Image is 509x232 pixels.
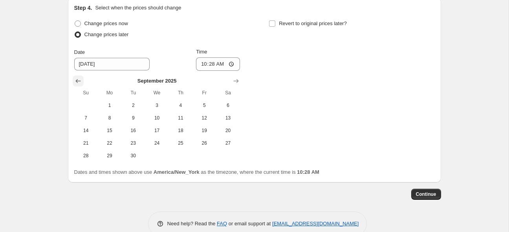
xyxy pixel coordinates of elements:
span: 19 [196,127,213,134]
span: Change prices later [84,31,129,37]
button: Saturday September 27 2025 [216,137,240,149]
button: Monday September 1 2025 [98,99,121,112]
span: Change prices now [84,20,128,26]
button: Sunday September 21 2025 [74,137,98,149]
button: Saturday September 13 2025 [216,112,240,124]
span: Date [74,49,85,55]
span: We [148,90,165,96]
span: 10 [148,115,165,121]
button: Show previous month, August 2025 [73,75,84,87]
button: Tuesday September 2 2025 [121,99,145,112]
span: 29 [101,153,118,159]
span: Continue [416,191,436,197]
button: Thursday September 11 2025 [169,112,192,124]
button: Wednesday September 3 2025 [145,99,168,112]
span: 22 [101,140,118,146]
span: 3 [148,102,165,109]
button: Tuesday September 9 2025 [121,112,145,124]
span: 8 [101,115,118,121]
a: FAQ [217,221,227,226]
span: 9 [125,115,142,121]
span: 21 [77,140,95,146]
span: Mo [101,90,118,96]
th: Saturday [216,87,240,99]
h2: Step 4. [74,4,92,12]
span: Tu [125,90,142,96]
span: 30 [125,153,142,159]
button: Saturday September 20 2025 [216,124,240,137]
button: Thursday September 4 2025 [169,99,192,112]
span: 5 [196,102,213,109]
span: 28 [77,153,95,159]
span: 25 [172,140,189,146]
button: Tuesday September 30 2025 [121,149,145,162]
span: 13 [219,115,236,121]
input: 8/21/2025 [74,58,150,70]
span: 14 [77,127,95,134]
span: Fr [196,90,213,96]
span: 18 [172,127,189,134]
span: 15 [101,127,118,134]
span: 2 [125,102,142,109]
button: Tuesday September 16 2025 [121,124,145,137]
th: Tuesday [121,87,145,99]
span: 7 [77,115,95,121]
th: Thursday [169,87,192,99]
button: Tuesday September 23 2025 [121,137,145,149]
span: Th [172,90,189,96]
button: Friday September 12 2025 [192,112,216,124]
th: Wednesday [145,87,168,99]
button: Monday September 8 2025 [98,112,121,124]
span: 26 [196,140,213,146]
span: 1 [101,102,118,109]
button: Monday September 29 2025 [98,149,121,162]
span: Dates and times shown above use as the timezone, where the current time is [74,169,319,175]
span: 20 [219,127,236,134]
span: Su [77,90,95,96]
button: Saturday September 6 2025 [216,99,240,112]
span: Sa [219,90,236,96]
button: Thursday September 25 2025 [169,137,192,149]
span: Need help? Read the [167,221,217,226]
span: 11 [172,115,189,121]
button: Monday September 15 2025 [98,124,121,137]
span: 23 [125,140,142,146]
span: 4 [172,102,189,109]
input: 12:00 [196,57,240,71]
button: Monday September 22 2025 [98,137,121,149]
p: Select when the prices should change [95,4,181,12]
span: 17 [148,127,165,134]
button: Sunday September 28 2025 [74,149,98,162]
th: Sunday [74,87,98,99]
span: 27 [219,140,236,146]
span: 6 [219,102,236,109]
b: America/New_York [154,169,200,175]
button: Wednesday September 24 2025 [145,137,168,149]
button: Continue [411,189,441,200]
button: Friday September 5 2025 [192,99,216,112]
button: Show next month, October 2025 [231,75,242,87]
button: Sunday September 7 2025 [74,112,98,124]
th: Friday [192,87,216,99]
button: Wednesday September 10 2025 [145,112,168,124]
button: Friday September 19 2025 [192,124,216,137]
span: or email support at [227,221,272,226]
b: 10:28 AM [297,169,319,175]
span: 16 [125,127,142,134]
span: 12 [196,115,213,121]
button: Friday September 26 2025 [192,137,216,149]
span: Revert to original prices later? [279,20,347,26]
button: Thursday September 18 2025 [169,124,192,137]
th: Monday [98,87,121,99]
span: Time [196,49,207,55]
span: 24 [148,140,165,146]
button: Wednesday September 17 2025 [145,124,168,137]
a: [EMAIL_ADDRESS][DOMAIN_NAME] [272,221,359,226]
button: Sunday September 14 2025 [74,124,98,137]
